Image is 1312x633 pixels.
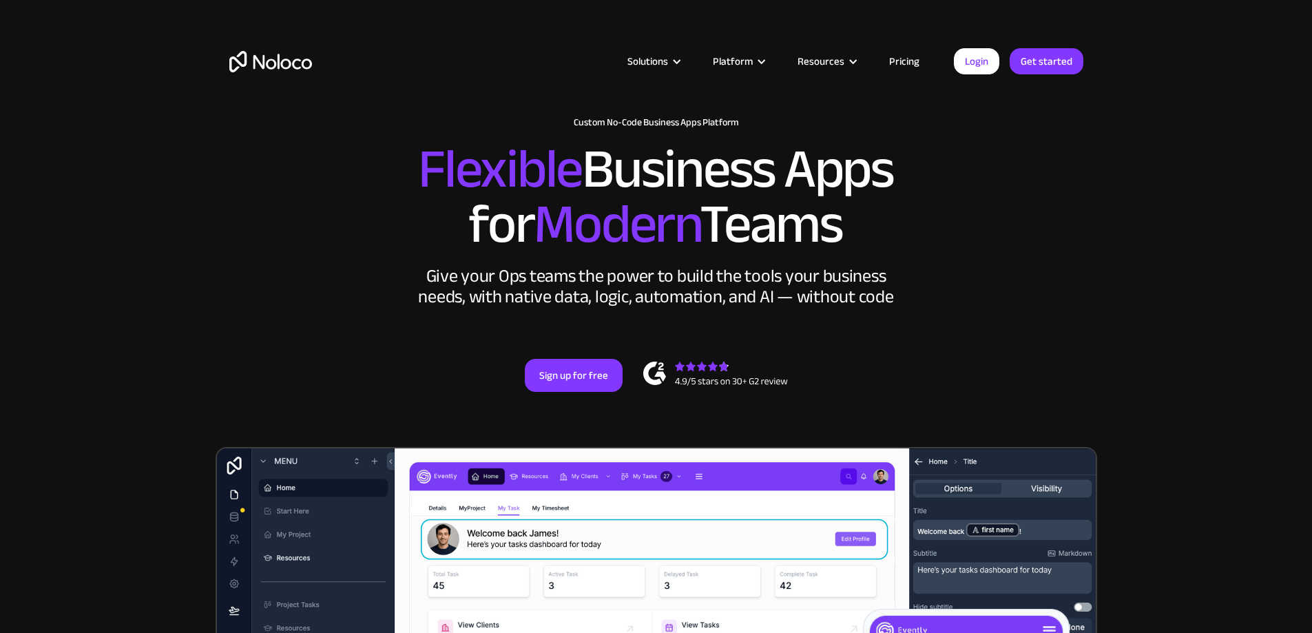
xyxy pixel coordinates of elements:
[798,52,844,70] div: Resources
[1010,48,1083,74] a: Get started
[610,52,696,70] div: Solutions
[954,48,999,74] a: Login
[415,266,897,307] div: Give your Ops teams the power to build the tools your business needs, with native data, logic, au...
[872,52,937,70] a: Pricing
[525,359,623,392] a: Sign up for free
[780,52,872,70] div: Resources
[534,173,700,276] span: Modern
[696,52,780,70] div: Platform
[627,52,668,70] div: Solutions
[229,51,312,72] a: home
[418,118,582,220] span: Flexible
[713,52,753,70] div: Platform
[229,142,1083,252] h2: Business Apps for Teams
